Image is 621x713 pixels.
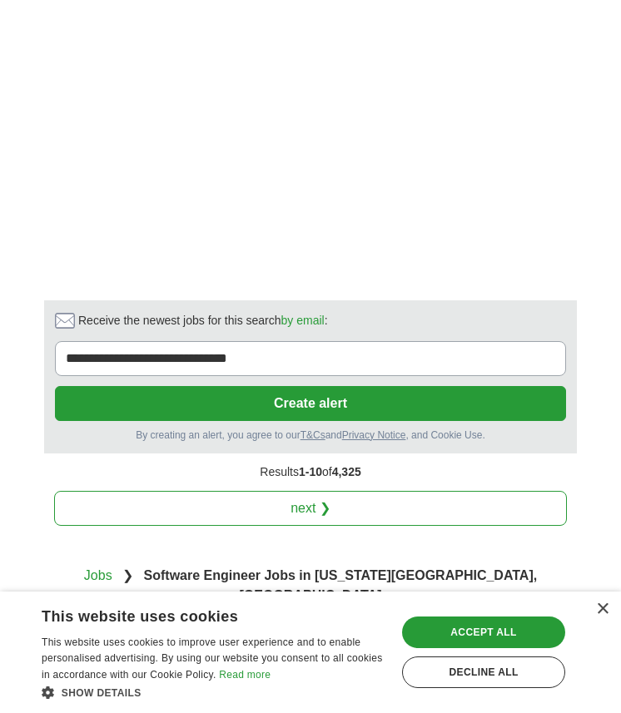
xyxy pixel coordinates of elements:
div: This website uses cookies [42,602,344,626]
span: 1-10 [299,465,322,478]
a: Privacy Notice [342,429,406,441]
div: Close [596,603,609,616]
button: Create alert [55,386,566,421]
span: ❯ [122,568,133,582]
div: Decline all [402,656,565,688]
strong: Software Engineer Jobs in [US_STATE][GEOGRAPHIC_DATA], [GEOGRAPHIC_DATA] [144,568,538,602]
a: Jobs [84,568,112,582]
a: next ❯ [54,491,567,526]
span: Show details [62,687,142,699]
a: Read more, opens a new window [219,669,271,681]
div: Results of [44,453,577,491]
span: 4,325 [332,465,361,478]
span: Receive the newest jobs for this search : [78,312,328,329]
a: T&Cs [301,429,325,441]
div: Show details [42,684,385,701]
div: By creating an alert, you agree to our and , and Cookie Use. [55,428,566,443]
a: by email [281,314,325,327]
div: Accept all [402,616,565,648]
span: This website uses cookies to improve user experience and to enable personalised advertising. By u... [42,636,382,681]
